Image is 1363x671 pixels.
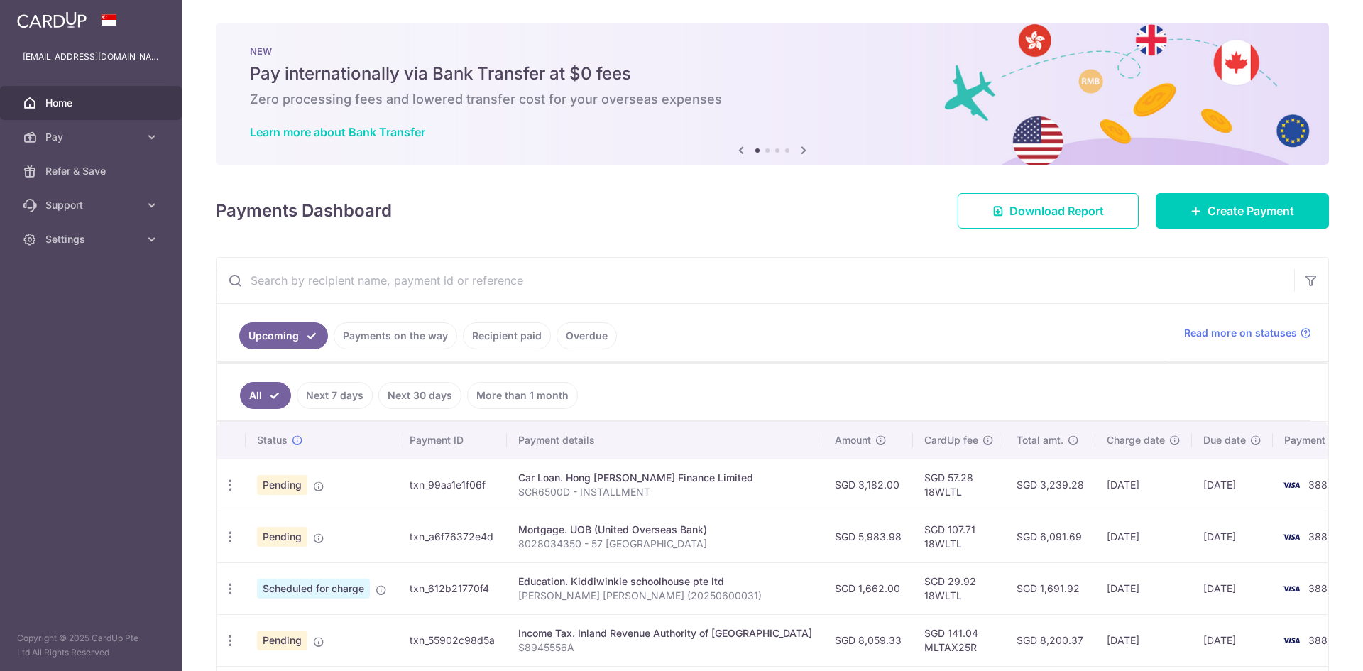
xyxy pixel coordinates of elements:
[1095,511,1192,562] td: [DATE]
[239,322,328,349] a: Upcoming
[557,322,617,349] a: Overdue
[463,322,551,349] a: Recipient paid
[45,96,139,110] span: Home
[1005,459,1095,511] td: SGD 3,239.28
[250,91,1295,108] h6: Zero processing fees and lowered transfer cost for your overseas expenses
[1192,562,1273,614] td: [DATE]
[45,232,139,246] span: Settings
[1277,580,1305,597] img: Bank Card
[1277,632,1305,649] img: Bank Card
[924,433,978,447] span: CardUp fee
[45,130,139,144] span: Pay
[1192,459,1273,511] td: [DATE]
[1107,433,1165,447] span: Charge date
[1005,562,1095,614] td: SGD 1,691.92
[257,631,307,650] span: Pending
[398,422,507,459] th: Payment ID
[216,23,1329,165] img: Bank transfer banner
[257,433,288,447] span: Status
[1005,511,1095,562] td: SGD 6,091.69
[518,640,812,655] p: S8945556A
[518,471,812,485] div: Car Loan. Hong [PERSON_NAME] Finance Limited
[240,382,291,409] a: All
[1277,528,1305,545] img: Bank Card
[518,574,812,589] div: Education. Kiddiwinkie schoolhouse pte ltd
[467,382,578,409] a: More than 1 month
[1017,433,1063,447] span: Total amt.
[17,11,87,28] img: CardUp
[23,50,159,64] p: [EMAIL_ADDRESS][DOMAIN_NAME]
[257,579,370,599] span: Scheduled for charge
[378,382,461,409] a: Next 30 days
[1308,479,1334,491] span: 3886
[216,198,392,224] h4: Payments Dashboard
[1203,433,1246,447] span: Due date
[913,511,1005,562] td: SGD 107.71 18WLTL
[518,626,812,640] div: Income Tax. Inland Revenue Authority of [GEOGRAPHIC_DATA]
[398,511,507,562] td: txn_a6f76372e4d
[217,258,1294,303] input: Search by recipient name, payment id or reference
[1192,614,1273,666] td: [DATE]
[1009,202,1104,219] span: Download Report
[1308,634,1334,646] span: 3886
[250,62,1295,85] h5: Pay internationally via Bank Transfer at $0 fees
[45,164,139,178] span: Refer & Save
[518,537,812,551] p: 8028034350 - 57 [GEOGRAPHIC_DATA]
[1308,582,1334,594] span: 3886
[1277,476,1305,493] img: Bank Card
[257,475,307,495] span: Pending
[250,45,1295,57] p: NEW
[1095,562,1192,614] td: [DATE]
[507,422,823,459] th: Payment details
[297,382,373,409] a: Next 7 days
[1005,614,1095,666] td: SGD 8,200.37
[958,193,1139,229] a: Download Report
[334,322,457,349] a: Payments on the way
[398,459,507,511] td: txn_99aa1e1f06f
[823,511,913,562] td: SGD 5,983.98
[1156,193,1329,229] a: Create Payment
[518,523,812,537] div: Mortgage. UOB (United Overseas Bank)
[250,125,425,139] a: Learn more about Bank Transfer
[1308,530,1334,542] span: 3886
[913,459,1005,511] td: SGD 57.28 18WLTL
[45,198,139,212] span: Support
[398,562,507,614] td: txn_612b21770f4
[1095,459,1192,511] td: [DATE]
[518,485,812,499] p: SCR6500D - INSTALLMENT
[518,589,812,603] p: [PERSON_NAME] [PERSON_NAME] (20250600031)
[1095,614,1192,666] td: [DATE]
[1184,326,1311,340] a: Read more on statuses
[823,459,913,511] td: SGD 3,182.00
[913,562,1005,614] td: SGD 29.92 18WLTL
[1192,511,1273,562] td: [DATE]
[1208,202,1294,219] span: Create Payment
[913,614,1005,666] td: SGD 141.04 MLTAX25R
[1184,326,1297,340] span: Read more on statuses
[823,614,913,666] td: SGD 8,059.33
[257,527,307,547] span: Pending
[398,614,507,666] td: txn_55902c98d5a
[823,562,913,614] td: SGD 1,662.00
[835,433,871,447] span: Amount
